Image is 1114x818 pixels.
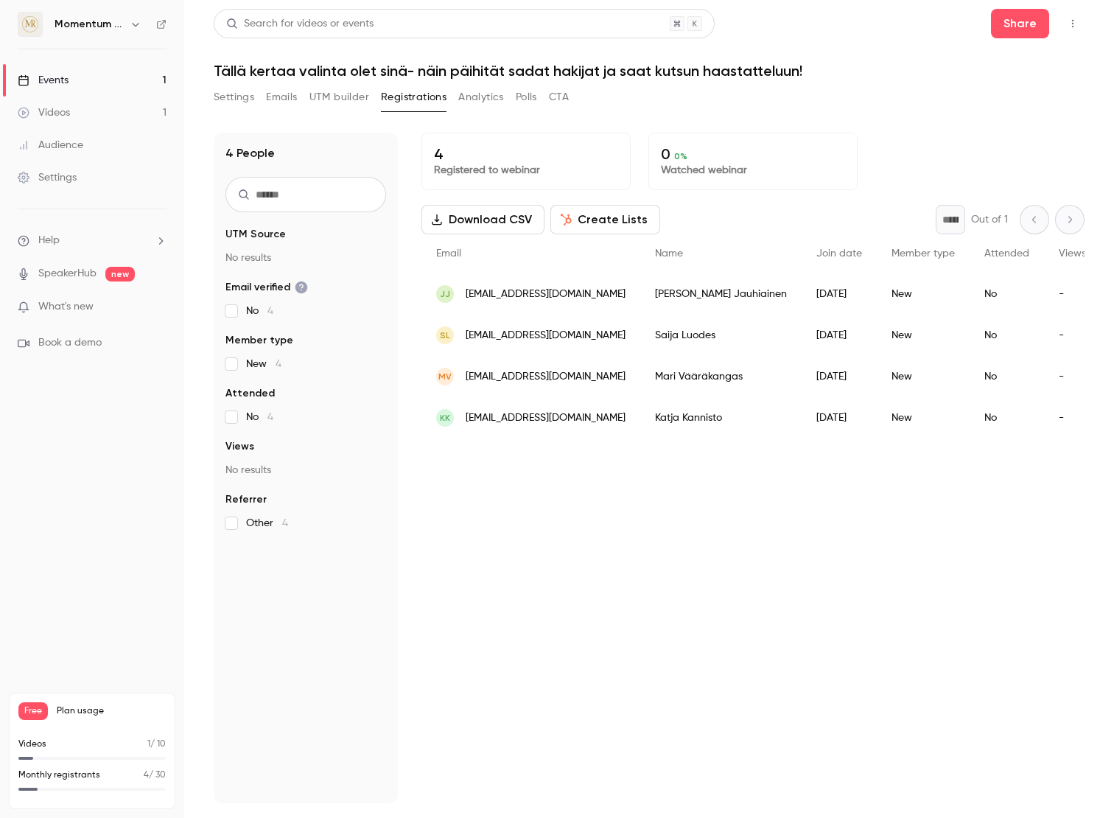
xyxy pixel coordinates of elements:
[144,769,166,782] p: / 30
[267,412,273,422] span: 4
[438,370,452,383] span: MV
[1044,315,1101,356] div: -
[18,138,83,153] div: Audience
[1044,356,1101,397] div: -
[661,163,845,178] p: Watched webinar
[246,304,273,318] span: No
[640,273,802,315] div: [PERSON_NAME] Jauhiainen
[147,740,150,749] span: 1
[225,227,386,531] section: facet-groups
[421,205,544,234] button: Download CSV
[18,105,70,120] div: Videos
[225,463,386,478] p: No results
[225,333,293,348] span: Member type
[225,144,275,162] h1: 4 People
[1044,273,1101,315] div: -
[18,702,48,720] span: Free
[971,212,1008,227] p: Out of 1
[1059,248,1086,259] span: Views
[802,397,877,438] div: [DATE]
[877,356,970,397] div: New
[147,738,166,751] p: / 10
[267,306,273,316] span: 4
[970,356,1044,397] div: No
[802,315,877,356] div: [DATE]
[18,13,42,36] img: Momentum Renaissance
[225,280,308,295] span: Email verified
[970,273,1044,315] div: No
[38,335,102,351] span: Book a demo
[802,273,877,315] div: [DATE]
[309,85,369,109] button: UTM builder
[816,248,862,259] span: Join date
[38,299,94,315] span: What's new
[891,248,955,259] span: Member type
[550,205,660,234] button: Create Lists
[1044,397,1101,438] div: -
[18,73,69,88] div: Events
[38,233,60,248] span: Help
[970,397,1044,438] div: No
[57,705,166,717] span: Plan usage
[466,369,626,385] span: [EMAIL_ADDRESS][DOMAIN_NAME]
[18,233,167,248] li: help-dropdown-opener
[440,411,450,424] span: KK
[440,329,450,342] span: SL
[225,386,275,401] span: Attended
[149,301,167,314] iframe: Noticeable Trigger
[984,248,1029,259] span: Attended
[991,9,1049,38] button: Share
[226,16,374,32] div: Search for videos or events
[144,771,149,780] span: 4
[38,266,97,282] a: SpeakerHub
[661,145,845,163] p: 0
[246,410,273,424] span: No
[466,328,626,343] span: [EMAIL_ADDRESS][DOMAIN_NAME]
[282,518,288,528] span: 4
[214,85,254,109] button: Settings
[458,85,504,109] button: Analytics
[970,315,1044,356] div: No
[877,315,970,356] div: New
[55,17,124,32] h6: Momentum Renaissance
[214,62,1085,80] h1: Tällä kertaa valinta olet sinä- näin päihität sadat hakijat ja saat kutsun haastatteluun!
[381,85,446,109] button: Registrations
[640,397,802,438] div: Katja Kannisto
[877,273,970,315] div: New
[466,287,626,302] span: [EMAIL_ADDRESS][DOMAIN_NAME]
[105,267,135,282] span: new
[640,315,802,356] div: Saija Luodes
[516,85,537,109] button: Polls
[440,287,450,301] span: JJ
[225,251,386,265] p: No results
[246,357,281,371] span: New
[266,85,297,109] button: Emails
[549,85,569,109] button: CTA
[18,769,100,782] p: Monthly registrants
[246,516,288,531] span: Other
[466,410,626,426] span: [EMAIL_ADDRESS][DOMAIN_NAME]
[18,170,77,185] div: Settings
[640,356,802,397] div: Mari Vääräkangas
[276,359,281,369] span: 4
[436,248,461,259] span: Email
[225,492,267,507] span: Referrer
[655,248,683,259] span: Name
[434,145,618,163] p: 4
[434,163,618,178] p: Registered to webinar
[877,397,970,438] div: New
[225,439,254,454] span: Views
[802,356,877,397] div: [DATE]
[674,151,687,161] span: 0 %
[225,227,286,242] span: UTM Source
[18,738,46,751] p: Videos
